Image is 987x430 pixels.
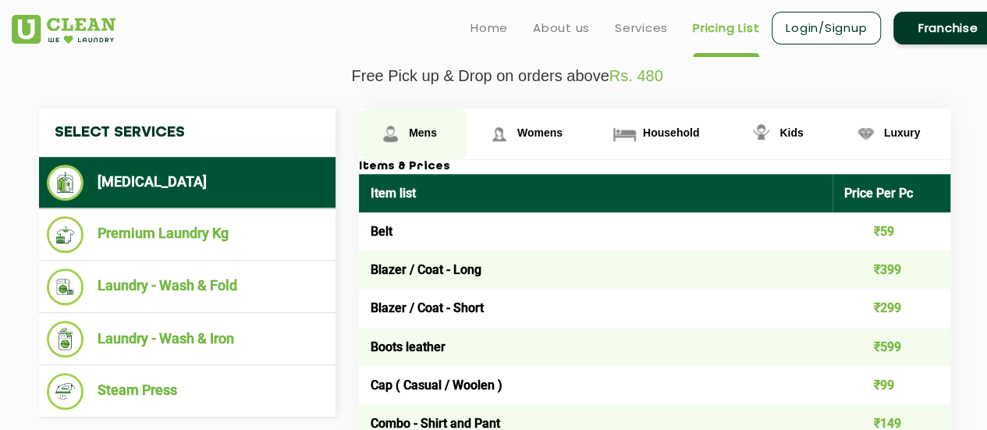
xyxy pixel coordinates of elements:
[359,212,833,251] td: Belt
[615,19,668,37] a: Services
[693,19,759,37] a: Pricing List
[359,160,950,174] h3: Items & Prices
[833,289,951,327] td: ₹299
[470,19,508,37] a: Home
[611,120,638,147] img: Household
[833,251,951,289] td: ₹399
[47,165,328,201] li: [MEDICAL_DATA]
[47,165,83,201] img: Dry Cleaning
[533,19,590,37] a: About us
[47,268,328,305] li: Laundry - Wash & Fold
[359,289,833,327] td: Blazer / Coat - Short
[47,216,83,253] img: Premium Laundry Kg
[47,268,83,305] img: Laundry - Wash & Fold
[643,126,699,139] span: Household
[359,328,833,366] td: Boots leather
[47,373,83,410] img: Steam Press
[772,12,881,44] a: Login/Signup
[359,174,833,212] th: Item list
[833,212,951,251] td: ₹59
[47,321,83,357] img: Laundry - Wash & Iron
[485,120,513,147] img: Womens
[47,216,328,253] li: Premium Laundry Kg
[884,126,921,139] span: Luxury
[833,366,951,404] td: ₹99
[779,126,803,139] span: Kids
[39,108,336,157] h4: Select Services
[517,126,563,139] span: Womens
[12,15,115,44] img: UClean Laundry and Dry Cleaning
[747,120,775,147] img: Kids
[377,120,404,147] img: Mens
[833,328,951,366] td: ₹599
[47,373,328,410] li: Steam Press
[409,126,437,139] span: Mens
[609,67,663,84] span: Rs. 480
[47,321,328,357] li: Laundry - Wash & Iron
[833,174,951,212] th: Price Per Pc
[359,366,833,404] td: Cap ( Casual / Woolen )
[359,251,833,289] td: Blazer / Coat - Long
[852,120,879,147] img: Luxury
